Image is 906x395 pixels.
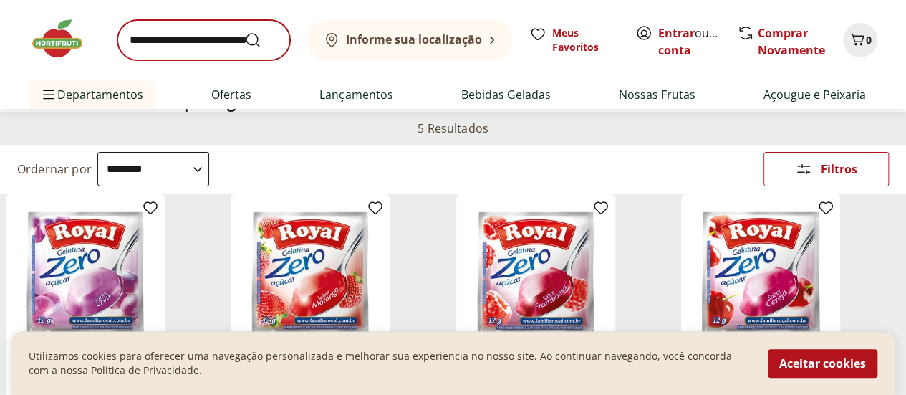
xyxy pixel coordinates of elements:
[346,32,482,47] b: Informe sua localização
[658,24,722,59] span: ou
[763,152,889,186] button: Filtros
[866,33,872,47] span: 0
[658,25,695,41] a: Entrar
[211,86,251,103] a: Ofertas
[17,161,92,177] label: Ordernar por
[244,32,279,49] button: Submit Search
[763,86,866,103] a: Açougue e Peixaria
[768,349,877,378] button: Aceitar cookies
[40,77,57,112] button: Menu
[843,23,877,57] button: Carrinho
[552,26,618,54] span: Meus Favoritos
[418,120,488,136] h2: 5 Resultados
[529,26,618,54] a: Meus Favoritos
[40,77,143,112] span: Departamentos
[468,205,604,341] img: Gelatina Royal Zero 12G Framboesa
[693,205,829,341] img: Gelatina Royal Zero 12G Cereja
[29,349,751,378] p: Utilizamos cookies para oferecer uma navegação personalizada e melhorar sua experiencia no nosso ...
[117,20,290,60] input: search
[619,86,695,103] a: Nossas Frutas
[17,205,153,341] img: Gelatina Royal Zero Uva 12G
[461,86,551,103] a: Bebidas Geladas
[242,205,378,341] img: Gelatina Royal Zero 12G Morango
[658,25,737,58] a: Criar conta
[307,20,512,60] button: Informe sua localização
[319,86,392,103] a: Lançamentos
[795,161,812,178] svg: Abrir Filtros
[821,163,857,175] span: Filtros
[758,25,825,58] a: Comprar Novamente
[29,17,100,60] img: Hortifruti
